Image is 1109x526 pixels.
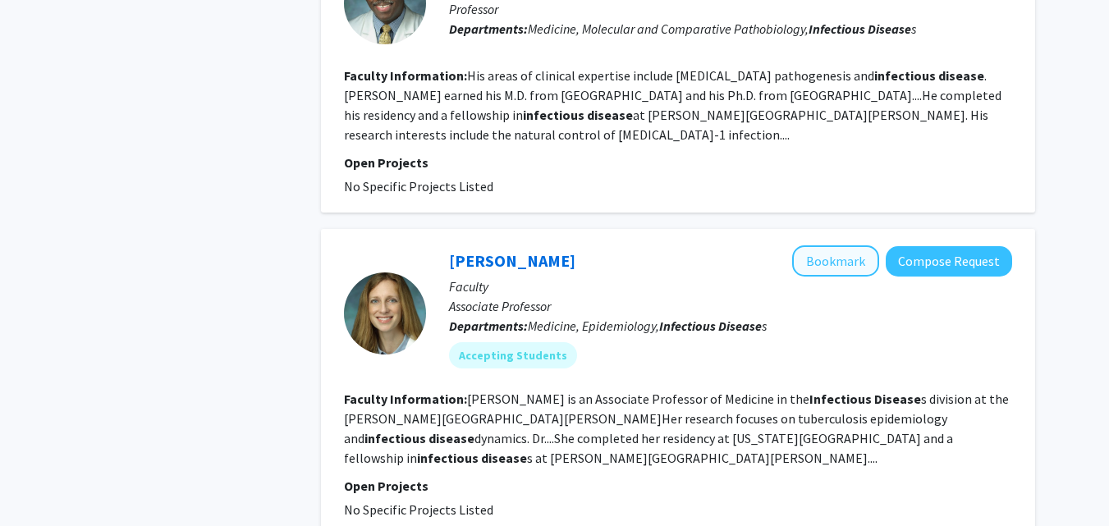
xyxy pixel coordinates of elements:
fg-read-more: His areas of clinical expertise include [MEDICAL_DATA] pathogenesis and . [PERSON_NAME] earned hi... [344,67,1001,143]
span: No Specific Projects Listed [344,178,493,194]
iframe: Chat [12,452,70,514]
b: Disease [874,391,921,407]
p: Open Projects [344,153,1012,172]
mat-chip: Accepting Students [449,342,577,368]
b: disease [587,107,633,123]
button: Compose Request to Emily Kendall [886,246,1012,277]
b: infectious [364,430,426,446]
b: Infectious [659,318,716,334]
b: infectious [417,450,479,466]
b: disease [481,450,527,466]
p: Open Projects [344,476,1012,496]
span: Medicine, Molecular and Comparative Pathobiology, s [528,21,916,37]
b: Faculty Information: [344,67,467,84]
b: Departments: [449,318,528,334]
b: infectious [874,67,936,84]
b: disease [938,67,984,84]
a: [PERSON_NAME] [449,250,575,271]
b: Disease [718,318,762,334]
b: disease [428,430,474,446]
b: Infectious [809,391,872,407]
b: Disease [868,21,911,37]
b: infectious [523,107,584,123]
span: Medicine, Epidemiology, s [528,318,767,334]
button: Add Emily Kendall to Bookmarks [792,245,879,277]
p: Faculty [449,277,1012,296]
b: Faculty Information: [344,391,467,407]
b: Infectious [809,21,865,37]
b: Departments: [449,21,528,37]
span: No Specific Projects Listed [344,501,493,518]
fg-read-more: [PERSON_NAME] is an Associate Professor of Medicine in the s division at the [PERSON_NAME][GEOGRA... [344,391,1009,466]
p: Associate Professor [449,296,1012,316]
